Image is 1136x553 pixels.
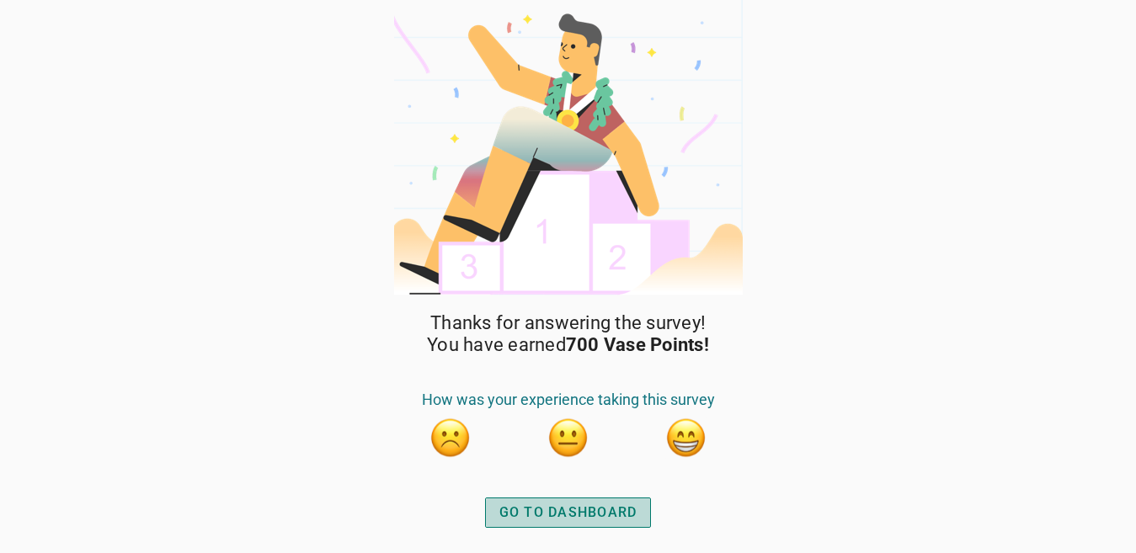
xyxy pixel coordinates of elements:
button: GO TO DASHBOARD [485,497,652,528]
span: Thanks for answering the survey! [430,312,706,334]
div: How was your experience taking this survey [392,391,745,417]
strong: 700 Vase Points! [566,334,709,355]
span: You have earned [427,334,709,356]
div: GO TO DASHBOARD [499,502,637,523]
